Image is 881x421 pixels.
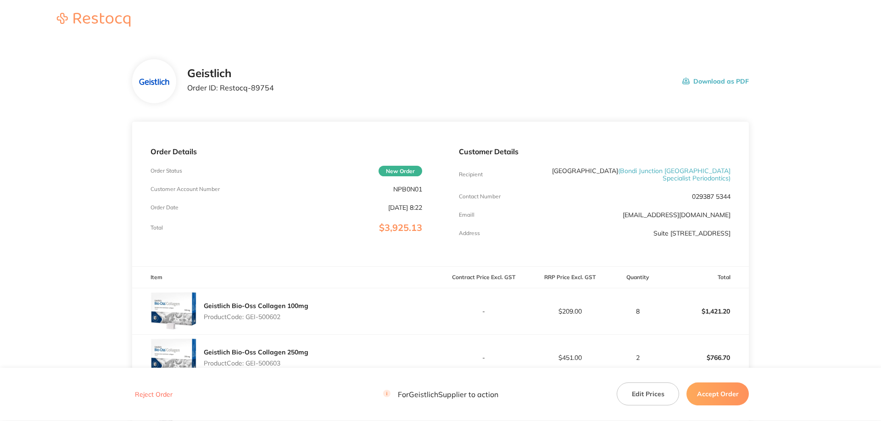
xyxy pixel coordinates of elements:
span: ( Bondi Junction [GEOGRAPHIC_DATA] Specialist Periodontics ) [618,167,730,182]
span: $3,925.13 [379,222,422,233]
p: Emaill [459,212,474,218]
p: 029387 5344 [692,193,730,200]
a: [EMAIL_ADDRESS][DOMAIN_NAME] [623,211,730,219]
p: [DATE] 8:22 [388,204,422,211]
p: [GEOGRAPHIC_DATA] [549,167,730,182]
p: - [441,308,526,315]
p: Recipient [459,171,483,178]
img: a2p4cmVzbg [151,335,196,381]
p: Contact Number [459,193,501,200]
button: Download as PDF [682,67,749,95]
img: dmE5cGxzaw [139,67,169,96]
h2: Geistlich [187,67,274,80]
p: $451.00 [527,354,613,361]
a: Geistlich Bio-Oss Collagen 100mg [204,302,308,310]
p: Total [151,225,163,231]
button: Accept Order [686,383,749,406]
p: 2 [613,354,662,361]
th: Contract Price Excl. GST [440,267,527,288]
th: Quantity [613,267,663,288]
p: Order Details [151,147,422,156]
span: New Order [379,166,422,176]
p: For Geistlich Supplier to action [383,390,498,399]
a: Restocq logo [48,13,139,28]
a: Geistlich Bio-Oss Collagen 250mg [204,348,308,356]
p: Address [459,230,480,236]
p: Order ID: Restocq- 89754 [187,84,274,92]
th: RRP Price Excl. GST [527,267,613,288]
p: Order Status [151,168,182,174]
button: Reject Order [132,391,175,399]
p: $209.00 [527,308,613,315]
p: 8 [613,308,662,315]
p: - [441,354,526,361]
th: Item [132,267,440,288]
p: $766.70 [663,347,748,369]
p: Product Code: GEI-500603 [204,359,308,367]
p: NPB0N01 [393,185,422,193]
button: Edit Prices [617,383,679,406]
p: Customer Account Number [151,186,220,192]
p: Customer Details [459,147,730,156]
img: Restocq logo [48,13,139,27]
p: $1,421.20 [663,300,748,322]
p: Order Date [151,204,178,211]
img: aTE1OXptZA [151,288,196,334]
th: Total [663,267,749,288]
p: Product Code: GEI-500602 [204,313,308,320]
p: Suite [STREET_ADDRESS] [653,230,730,237]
